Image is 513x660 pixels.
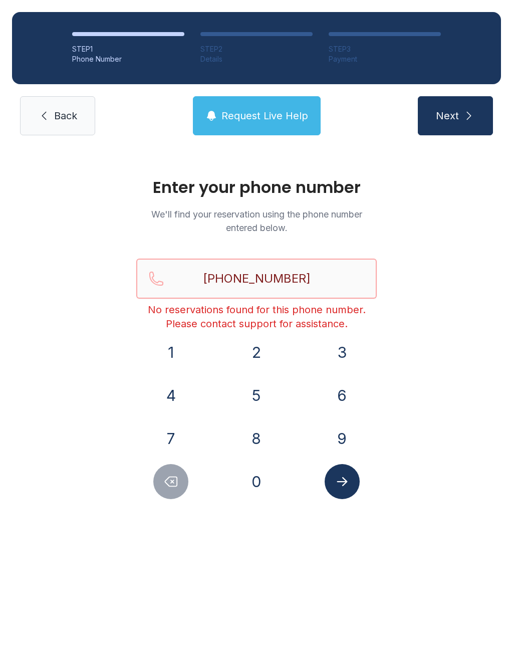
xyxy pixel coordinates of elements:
[325,378,360,413] button: 6
[136,303,377,331] div: No reservations found for this phone number. Please contact support for assistance.
[239,464,274,499] button: 0
[72,54,184,64] div: Phone Number
[221,109,308,123] span: Request Live Help
[153,421,188,456] button: 7
[153,464,188,499] button: Delete number
[325,421,360,456] button: 9
[136,259,377,299] input: Reservation phone number
[436,109,459,123] span: Next
[239,335,274,370] button: 2
[239,378,274,413] button: 5
[325,335,360,370] button: 3
[54,109,77,123] span: Back
[239,421,274,456] button: 8
[153,335,188,370] button: 1
[200,54,313,64] div: Details
[153,378,188,413] button: 4
[325,464,360,499] button: Submit lookup form
[136,179,377,195] h1: Enter your phone number
[329,44,441,54] div: STEP 3
[72,44,184,54] div: STEP 1
[200,44,313,54] div: STEP 2
[136,207,377,235] p: We'll find your reservation using the phone number entered below.
[329,54,441,64] div: Payment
